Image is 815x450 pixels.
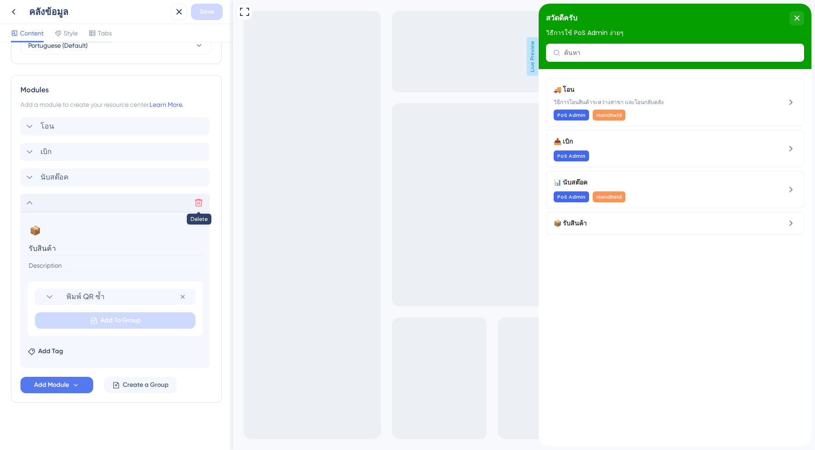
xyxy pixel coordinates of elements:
div: Modules [20,85,212,95]
div: พิมพ์ QR ซ้ำ [35,289,195,305]
span: Handheld [58,108,83,115]
input: Description [28,260,204,272]
span: วิธีการโอนสินค้าระหว่างสาขา และโอนกลับคลัง [15,95,209,102]
span: 📦 รับสินค้า [15,214,195,225]
button: Add Module [20,377,93,393]
span: Create a Group [123,380,169,390]
button: Create a Group [104,377,177,393]
span: PoS Admin [19,190,47,197]
button: Add Tag [28,346,63,357]
span: วิธีการใช้ PoS Admin ง่ายๆ [7,25,85,33]
span: PoS Admin [19,108,47,115]
span: PoS Admin [19,149,47,156]
span: เบิก [40,146,52,157]
span: Style [64,28,78,39]
input: Header [28,241,204,255]
div: close resource center [251,7,265,22]
span: Add Module [34,380,69,390]
a: Learn More. [150,101,183,108]
span: Content [20,28,44,39]
span: Tabs [98,28,112,39]
div: โอน [15,80,209,117]
span: 🚚 โอน [15,80,195,91]
div: นับสต๊อค [15,173,209,199]
span: Add Tag [38,346,63,357]
div: คลังข้อมูล [29,5,167,18]
span: พิมพ์ QR ซ้ำ [66,291,180,302]
button: Add To Group [35,312,195,329]
input: ค้นหา [25,45,258,53]
span: Add To Group [100,315,141,326]
span: สวัดดีครับ [7,8,39,21]
div: รับสินค้า [15,214,209,225]
span: Live Preview [294,37,305,76]
span: 📥 เบิก [15,132,195,143]
button: 📦 [28,223,42,238]
span: Add a module to create your resource center. [20,101,150,108]
button: Portuguese (Default) [20,36,211,55]
button: Save [191,4,223,20]
span: 📊 นับสต๊อค [15,173,195,184]
span: Portuguese (Default) [28,40,88,51]
span: Handheld [58,190,83,197]
div: เบิก [15,132,209,158]
div: 3 [54,5,57,12]
span: Save [200,6,214,17]
span: ช่วยเหลือ [20,2,48,13]
span: นับสต๊อค [40,172,69,183]
span: โอน [40,121,54,132]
